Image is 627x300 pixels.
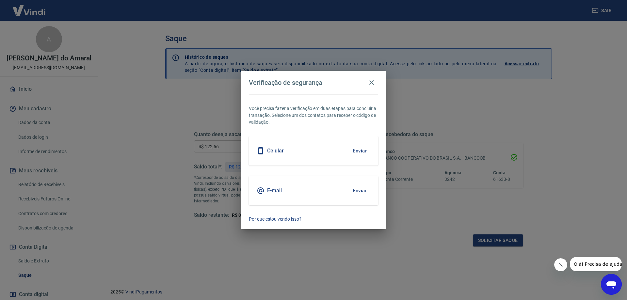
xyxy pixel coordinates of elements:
[267,148,284,154] h5: Celular
[554,258,567,271] iframe: Fechar mensagem
[601,274,622,295] iframe: Botão para abrir a janela de mensagens
[249,216,378,223] a: Por que estou vendo isso?
[249,79,322,87] h4: Verificação de segurança
[570,257,622,271] iframe: Mensagem da empresa
[267,187,282,194] h5: E-mail
[349,144,370,158] button: Enviar
[4,5,55,10] span: Olá! Precisa de ajuda?
[249,105,378,126] p: Você precisa fazer a verificação em duas etapas para concluir a transação. Selecione um dos conta...
[349,184,370,197] button: Enviar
